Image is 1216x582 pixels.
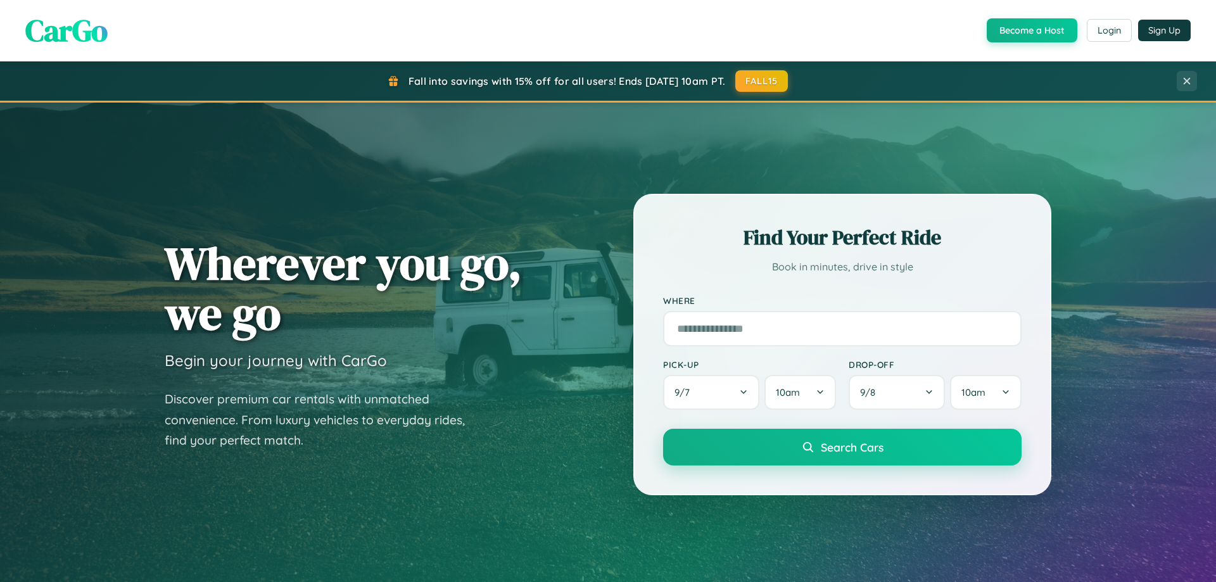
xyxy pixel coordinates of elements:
[408,75,726,87] span: Fall into savings with 15% off for all users! Ends [DATE] 10am PT.
[1138,20,1191,41] button: Sign Up
[860,386,882,398] span: 9 / 8
[849,359,1022,370] label: Drop-off
[1087,19,1132,42] button: Login
[674,386,696,398] span: 9 / 7
[165,351,387,370] h3: Begin your journey with CarGo
[663,224,1022,251] h2: Find Your Perfect Ride
[165,238,522,338] h1: Wherever you go, we go
[663,429,1022,465] button: Search Cars
[950,375,1022,410] button: 10am
[764,375,836,410] button: 10am
[961,386,985,398] span: 10am
[821,440,883,454] span: Search Cars
[663,375,759,410] button: 9/7
[849,375,945,410] button: 9/8
[776,386,800,398] span: 10am
[663,295,1022,306] label: Where
[735,70,788,92] button: FALL15
[663,359,836,370] label: Pick-up
[25,9,108,51] span: CarGo
[165,389,481,451] p: Discover premium car rentals with unmatched convenience. From luxury vehicles to everyday rides, ...
[663,258,1022,276] p: Book in minutes, drive in style
[987,18,1077,42] button: Become a Host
